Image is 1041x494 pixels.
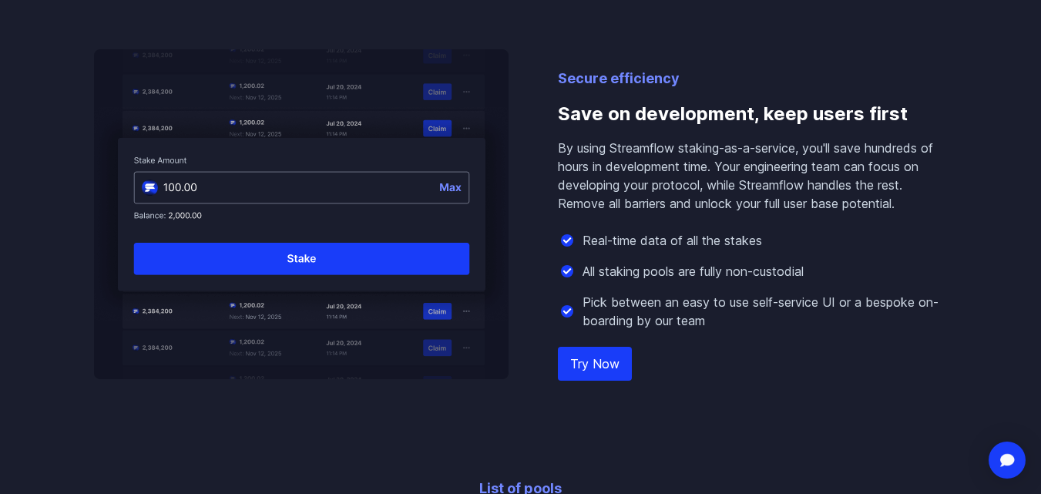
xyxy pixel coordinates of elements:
img: Save on development, keep users first [94,49,509,379]
a: Try Now [558,347,632,381]
p: By using Streamflow staking-as-a-service, you'll save hundreds of hours in development time. Your... [558,139,948,213]
p: Secure efficiency [558,68,948,89]
div: Open Intercom Messenger [989,442,1026,479]
p: Real-time data of all the stakes [583,231,762,250]
p: All staking pools are fully non-custodial [583,262,804,281]
h3: Save on development, keep users first [558,89,948,139]
p: Pick between an easy to use self-service UI or a bespoke on-boarding by our team [583,293,948,330]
